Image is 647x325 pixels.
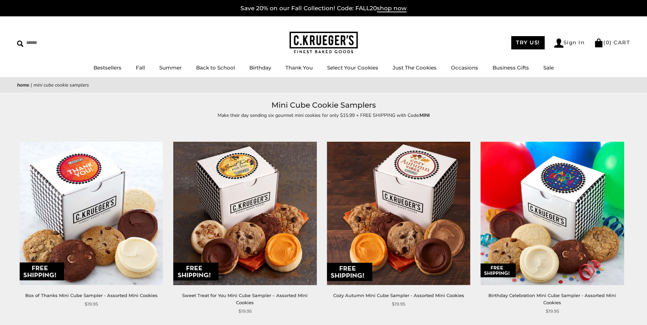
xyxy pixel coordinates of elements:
[543,64,554,71] a: Sale
[136,64,145,71] a: Fall
[173,142,317,285] img: Sweet Treat for You Mini Cube Sampler – Assorted Mini Cookies
[17,82,29,88] a: Home
[488,293,616,305] a: Birthday Celebration Mini Cube Sampler - Assorted Mini Cookies
[240,5,407,12] a: Save 20% on our Fall Collection! Code: FALL20shop now
[594,39,630,46] a: (0) CART
[196,64,235,71] a: Back to School
[27,99,620,111] h1: Mini Cube Cookie Samplers
[333,293,464,298] a: Cozy Autumn Mini Cube Sampler - Assorted Mini Cookies
[546,308,559,315] span: $19.95
[93,64,121,71] a: Bestsellers
[182,293,308,305] a: Sweet Treat for You Mini Cube Sampler – Assorted Mini Cookies
[451,64,478,71] a: Occasions
[238,308,252,315] span: $19.95
[511,36,545,49] a: TRY US!
[554,38,585,48] a: Sign In
[159,64,182,71] a: Summer
[327,142,470,285] img: Cozy Autumn Mini Cube Sampler - Assorted Mini Cookies
[85,300,98,308] span: $19.95
[33,82,89,88] span: Mini Cube Cookie Samplers
[17,37,98,48] input: Search
[420,112,430,119] strong: MINI
[249,64,271,71] a: Birthday
[327,64,378,71] a: Select Your Cookies
[290,32,358,54] img: C.KRUEGER'S
[167,111,481,119] p: Make their day sending six gourmet mini cookies for only $15.99 + FREE SHIPPING with Code:
[25,293,158,298] a: Box of Thanks Mini Cube Sampler - Assorted Mini Cookies
[377,5,407,12] span: shop now
[393,64,437,71] a: Just The Cookies
[392,300,405,308] span: $19.95
[492,64,529,71] a: Business Gifts
[481,142,624,285] img: Birthday Celebration Mini Cube Sampler - Assorted Mini Cookies
[606,39,610,46] span: 0
[19,142,163,285] img: Box of Thanks Mini Cube Sampler - Assorted Mini Cookies
[554,38,563,48] img: Account
[17,41,24,47] img: Search
[285,64,313,71] a: Thank You
[17,81,630,89] nav: breadcrumbs
[594,38,603,47] img: Bag
[31,82,32,88] span: |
